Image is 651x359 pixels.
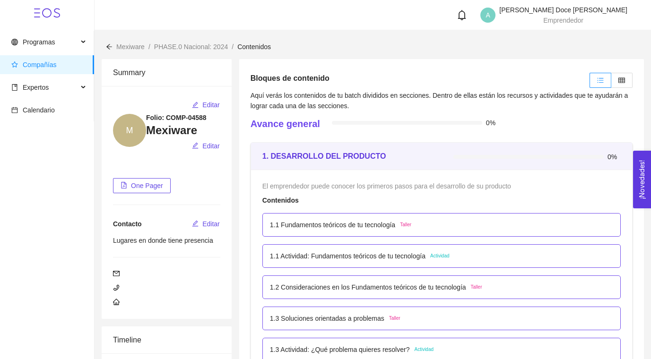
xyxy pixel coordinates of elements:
span: home [113,299,120,305]
span: arrow-left [106,43,113,50]
span: Taller [471,283,482,291]
span: Editar [202,141,220,151]
span: calendar [11,107,18,113]
span: Programas [23,38,55,46]
span: Actividad [414,346,434,353]
span: Compañías [23,61,57,68]
p: 1.3 Actividad: ¿Qué problema quieres resolver? [270,344,410,355]
span: Editar [202,100,220,110]
span: 0% [486,120,499,126]
h5: Bloques de contenido [251,73,330,84]
span: bell [457,10,467,20]
span: edit [192,142,199,150]
button: file-pdfOne Pager [113,178,171,193]
span: edit [192,102,199,109]
span: El emprendedor puede conocer los primeros pasos para el desarrollo de su producto [262,182,511,190]
span: / [232,43,234,51]
span: table [618,77,625,84]
strong: 1. DESARROLLO DEL PRODUCTO [262,152,386,160]
strong: Folio: COMP-04588 [146,114,207,121]
span: Actividad [430,252,450,260]
span: Expertos [23,84,49,91]
h4: Avance general [251,117,320,130]
span: book [11,84,18,91]
span: Calendario [23,106,55,114]
strong: Contenidos [262,197,299,204]
span: Lugares en donde tiene presencia [113,237,213,244]
span: edit [192,220,199,228]
span: star [11,61,18,68]
span: One Pager [131,180,163,191]
span: / [148,43,150,51]
span: Taller [400,221,411,229]
button: editEditar [191,138,220,154]
div: Summary [113,59,220,86]
span: [PERSON_NAME] Doce [PERSON_NAME] [499,6,627,14]
span: global [11,39,18,45]
span: unordered-list [597,77,604,84]
span: Editar [202,219,220,229]
h3: Mexiware [146,123,220,138]
div: Timeline [113,326,220,353]
span: Taller [389,315,400,322]
button: editEditar [191,97,220,112]
span: Mexiware [116,43,145,51]
p: 1.1 Fundamentos teóricos de tu tecnología [270,220,395,230]
span: file-pdf [121,182,127,189]
button: Open Feedback Widget [633,151,651,208]
span: mail [113,270,120,277]
span: Emprendedor [543,17,583,24]
p: 1.3 Soluciones orientadas a problemas [270,313,384,324]
span: M [126,114,133,147]
p: 1.2 Consideraciones en los Fundamentos teóricos de tu tecnología [270,282,466,292]
span: A [486,8,490,23]
button: editEditar [191,216,220,231]
span: Contenidos [237,43,271,51]
span: phone [113,284,120,291]
span: Contacto [113,220,142,228]
span: Aquí verás los contenidos de tu batch divididos en secciones. Dentro de ellas están los recursos ... [251,92,628,110]
p: 1.1 Actividad: Fundamentos teóricos de tu tecnología [270,251,425,261]
span: PHASE.0 Nacional: 2024 [154,43,228,51]
span: 0% [608,154,621,160]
